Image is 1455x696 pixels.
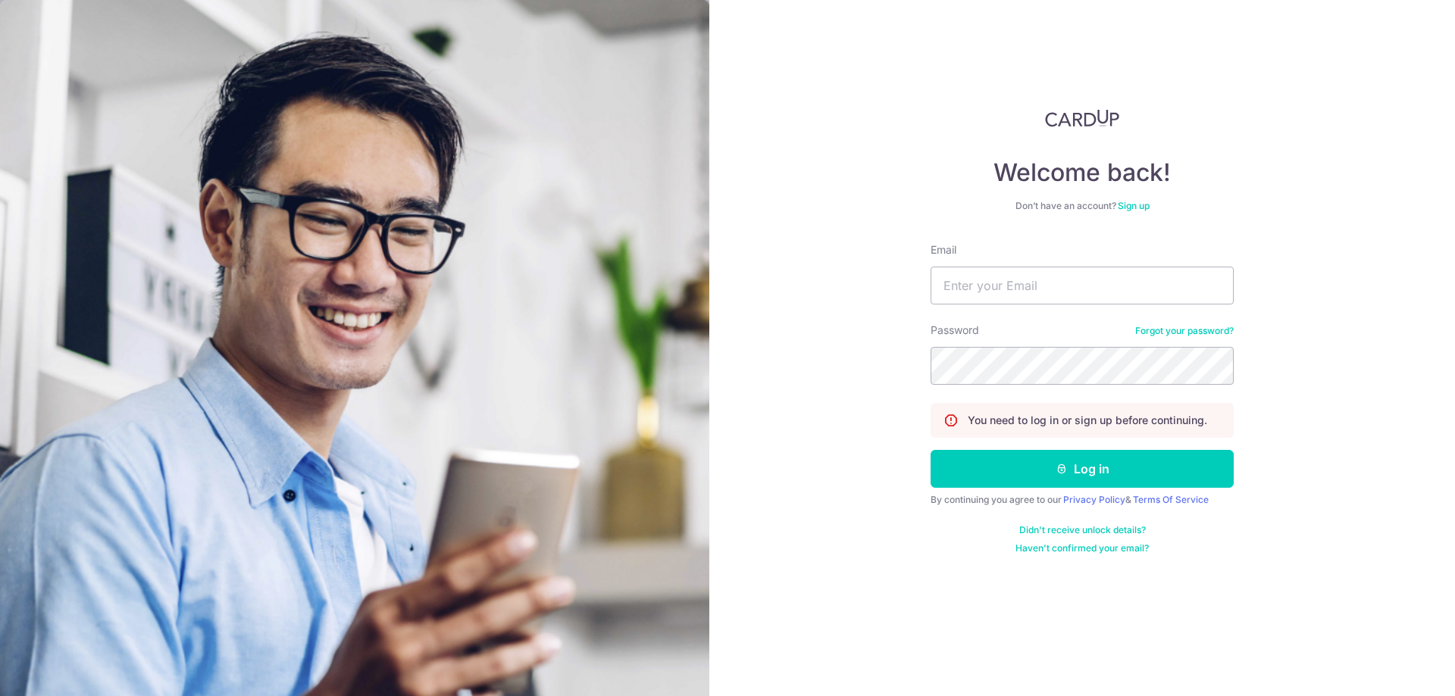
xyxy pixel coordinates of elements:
[968,413,1207,428] p: You need to log in or sign up before continuing.
[1015,542,1149,554] a: Haven't confirmed your email?
[1118,200,1150,211] a: Sign up
[931,494,1234,506] div: By continuing you agree to our &
[931,323,979,338] label: Password
[1045,109,1119,127] img: CardUp Logo
[931,242,956,257] label: Email
[1133,494,1209,505] a: Terms Of Service
[1135,325,1234,337] a: Forgot your password?
[931,200,1234,212] div: Don’t have an account?
[931,158,1234,188] h4: Welcome back!
[1063,494,1125,505] a: Privacy Policy
[931,450,1234,488] button: Log in
[1019,524,1146,536] a: Didn't receive unlock details?
[931,267,1234,304] input: Enter your Email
